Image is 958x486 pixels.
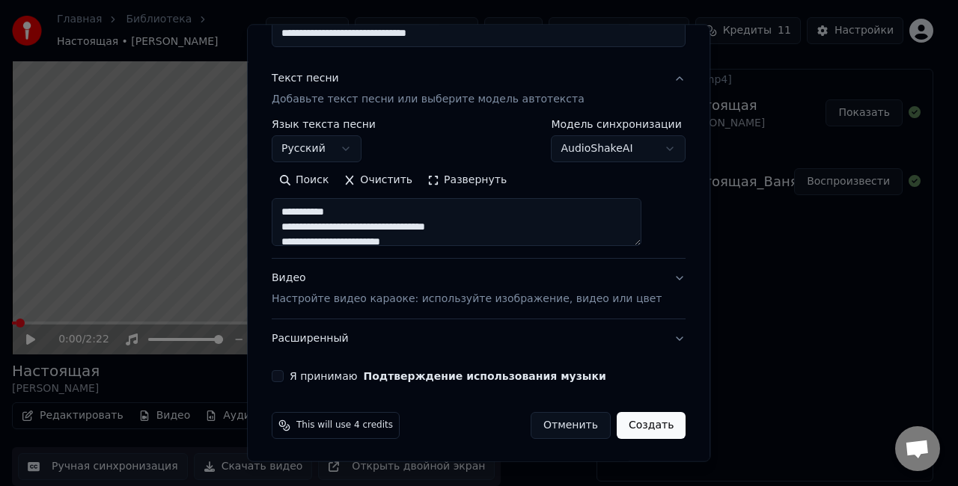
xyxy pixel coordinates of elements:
span: This will use 4 credits [296,419,393,431]
label: Язык текста песни [272,119,376,129]
p: Настройте видео караоке: используйте изображение, видео или цвет [272,292,662,307]
label: Модель синхронизации [552,119,686,129]
button: Поиск [272,168,336,192]
div: Видео [272,271,662,307]
div: Текст песни [272,71,339,86]
button: Очистить [337,168,421,192]
button: Расширенный [272,319,686,358]
label: Я принимаю [290,371,606,381]
button: Создать [617,412,686,439]
button: ВидеоНастройте видео караоке: используйте изображение, видео или цвет [272,259,686,319]
button: Текст песниДобавьте текст песни или выберите модель автотекста [272,59,686,119]
button: Отменить [531,412,611,439]
p: Добавьте текст песни или выберите модель автотекста [272,92,585,107]
button: Развернуть [420,168,514,192]
button: Я принимаю [364,371,606,381]
div: Текст песниДобавьте текст песни или выберите модель автотекста [272,119,686,258]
